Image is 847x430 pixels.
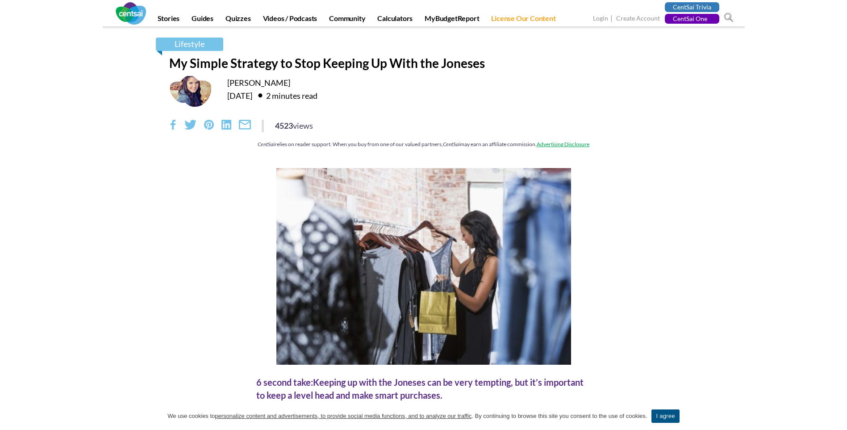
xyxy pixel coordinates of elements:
[665,2,719,12] a: CentSai Trivia
[372,14,418,26] a: Calculators
[227,91,252,101] time: [DATE]
[169,140,678,148] div: relies on reader support. When you buy from one of our valued partners, may earn an affiliate com...
[443,141,460,148] em: CentSai
[156,38,223,51] a: Lifestyle
[152,14,185,26] a: Stories
[486,14,561,26] a: License Our Content
[293,121,313,131] span: views
[651,409,679,423] a: I agree
[258,14,323,26] a: Videos / Podcasts
[258,141,275,148] em: CentSai
[116,2,146,25] img: CentSai
[256,377,313,388] span: 6 second take:
[616,14,660,24] a: Create Account
[593,14,608,24] a: Login
[324,14,371,26] a: Community
[665,14,719,24] a: CentSai One
[186,14,219,26] a: Guides
[215,413,471,419] u: personalize content and advertisements, to provide social media functions, and to analyze our tra...
[537,141,589,148] a: Advertising Disclosure
[167,412,647,421] span: We use cookies to . By continuing to browse this site you consent to the use of cookies.
[256,376,591,401] div: Keeping up with the Joneses can be very tempting, but it’s important to keep a level head and mak...
[831,412,840,421] a: I agree
[254,88,317,102] div: 2 minutes read
[609,13,615,24] span: |
[275,120,313,131] div: 4523
[419,14,484,26] a: MyBudgetReport
[220,14,256,26] a: Quizzes
[227,78,290,88] a: [PERSON_NAME]
[276,168,571,365] img: My Simple Strategy to Stop Keeping Up With the Joneses
[169,55,678,71] h1: My Simple Strategy to Stop Keeping Up With the Joneses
